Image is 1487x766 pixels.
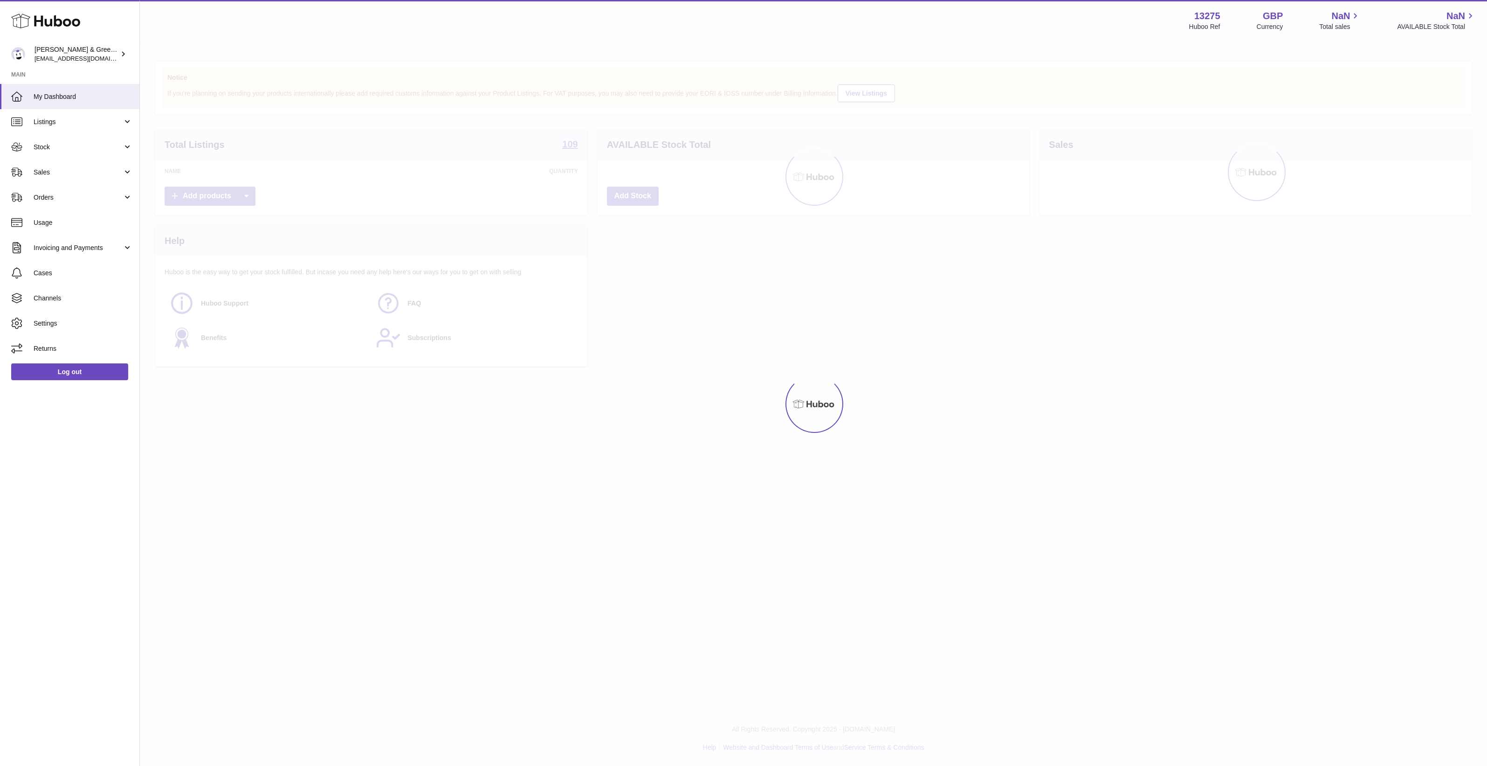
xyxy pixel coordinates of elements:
span: Orders [34,193,123,202]
span: AVAILABLE Stock Total [1397,22,1476,31]
img: internalAdmin-13275@internal.huboo.com [11,47,25,61]
span: NaN [1446,10,1465,22]
span: Sales [34,168,123,177]
span: Total sales [1319,22,1361,31]
a: NaN AVAILABLE Stock Total [1397,10,1476,31]
a: NaN Total sales [1319,10,1361,31]
span: Invoicing and Payments [34,244,123,252]
span: My Dashboard [34,92,132,101]
span: NaN [1331,10,1350,22]
div: Huboo Ref [1189,22,1220,31]
a: Log out [11,363,128,380]
div: [PERSON_NAME] & Green Ltd [34,45,118,63]
span: Usage [34,218,132,227]
div: Currency [1257,22,1283,31]
span: Channels [34,294,132,303]
strong: 13275 [1194,10,1220,22]
span: Stock [34,143,123,152]
span: [EMAIL_ADDRESS][DOMAIN_NAME] [34,55,137,62]
span: Settings [34,319,132,328]
span: Listings [34,118,123,126]
strong: GBP [1263,10,1283,22]
span: Returns [34,344,132,353]
span: Cases [34,269,132,278]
